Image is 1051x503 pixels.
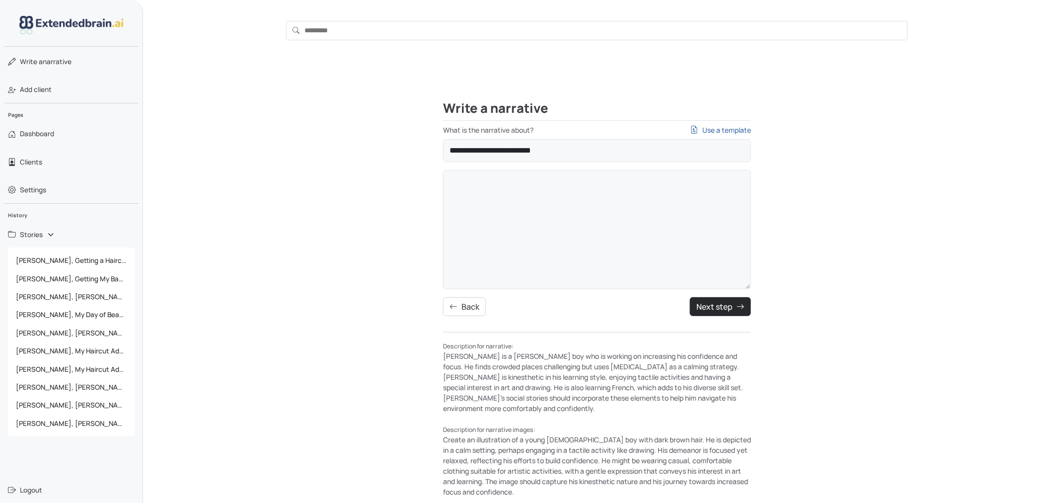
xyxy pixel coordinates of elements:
h2: Write a narrative [443,101,751,121]
span: Stories [20,230,43,240]
a: [PERSON_NAME], [PERSON_NAME]'s Day of Beauty at [PERSON_NAME] [8,324,135,342]
span: narrative [20,57,72,67]
span: [PERSON_NAME], Getting a Haircut at [PERSON_NAME] [12,251,131,269]
span: [PERSON_NAME], [PERSON_NAME]'s Haircut Adventure at [PERSON_NAME] [12,378,131,396]
a: [PERSON_NAME], My Haircut Adventure at [PERSON_NAME] [8,360,135,378]
span: [PERSON_NAME], My Haircut Adventure at [PERSON_NAME] [12,360,131,378]
div: [PERSON_NAME] is a [PERSON_NAME] boy who is working on increasing his confidence and focus. He fi... [443,340,751,414]
a: Use a template [690,125,751,135]
button: Next step [690,297,751,316]
span: [PERSON_NAME], [PERSON_NAME]'s Day of Beauty at [PERSON_NAME] [12,324,131,342]
span: [PERSON_NAME], My Day of Beauty at [PERSON_NAME] [12,306,131,324]
div: Create an illustration of a young [DEMOGRAPHIC_DATA] boy with dark brown hair. He is depicted in ... [443,424,751,497]
a: [PERSON_NAME], [PERSON_NAME]'s Haircut Adventure at [PERSON_NAME] [8,378,135,396]
img: logo [19,16,124,34]
span: [PERSON_NAME], [PERSON_NAME]'s Potty Training Adventure [12,396,131,414]
span: [PERSON_NAME], My Haircut Adventure at [PERSON_NAME] [12,342,131,360]
span: Settings [20,185,46,195]
a: [PERSON_NAME], My Day of Beauty at [PERSON_NAME] [8,306,135,324]
span: [PERSON_NAME], [PERSON_NAME]'s Birthday Party Adventure [12,415,131,432]
span: Dashboard [20,129,54,139]
label: What is the narrative about? [443,125,751,135]
span: Write a [20,57,43,66]
a: [PERSON_NAME], [PERSON_NAME]’s Day of Beauty at [PERSON_NAME] [8,288,135,306]
a: [PERSON_NAME], Getting My Bangs Trimmed at [PERSON_NAME] [8,270,135,288]
span: [PERSON_NAME], [PERSON_NAME]’s Day of Beauty at [PERSON_NAME] [12,288,131,306]
a: [PERSON_NAME], [PERSON_NAME]'s Birthday Party Adventure [8,415,135,432]
a: [PERSON_NAME], Getting a Haircut at [PERSON_NAME] [8,251,135,269]
span: Logout [20,485,42,495]
span: Add client [20,84,52,94]
a: [PERSON_NAME], My Haircut Adventure at [PERSON_NAME] [8,342,135,360]
span: [PERSON_NAME], Getting My Bangs Trimmed at [PERSON_NAME] [12,270,131,288]
small: Description for narrative: [443,342,514,350]
span: Clients [20,157,42,167]
small: Description for narrative images: [443,425,535,434]
button: Back [443,297,486,316]
a: [PERSON_NAME], [PERSON_NAME]'s Potty Training Adventure [8,396,135,414]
